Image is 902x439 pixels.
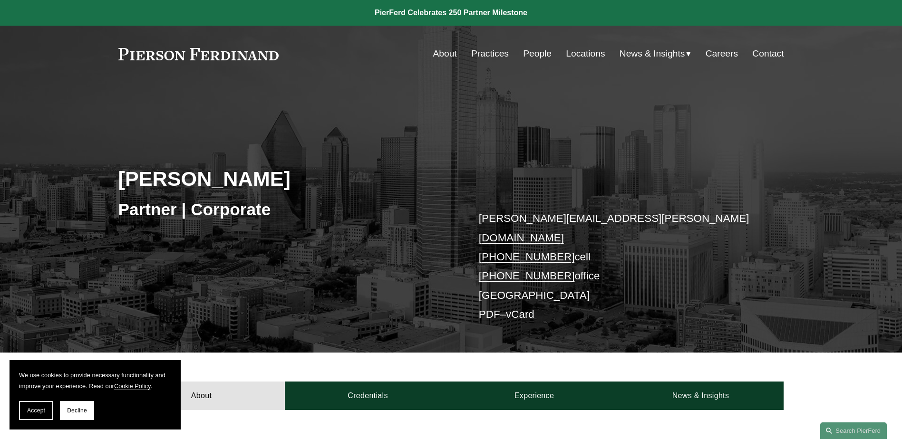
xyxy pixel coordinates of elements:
[60,401,94,420] button: Decline
[19,370,171,391] p: We use cookies to provide necessary functionality and improve your experience. Read our .
[118,166,451,191] h2: [PERSON_NAME]
[752,45,784,63] a: Contact
[451,382,618,410] a: Experience
[114,382,151,390] a: Cookie Policy
[620,46,685,62] span: News & Insights
[479,270,575,282] a: [PHONE_NUMBER]
[566,45,605,63] a: Locations
[479,212,749,243] a: [PERSON_NAME][EMAIL_ADDRESS][PERSON_NAME][DOMAIN_NAME]
[471,45,509,63] a: Practices
[620,45,691,63] a: folder dropdown
[285,382,451,410] a: Credentials
[118,199,451,220] h3: Partner | Corporate
[820,422,887,439] a: Search this site
[479,251,575,263] a: [PHONE_NUMBER]
[19,401,53,420] button: Accept
[27,407,45,414] span: Accept
[479,209,756,324] p: cell office [GEOGRAPHIC_DATA] –
[706,45,738,63] a: Careers
[479,308,500,320] a: PDF
[523,45,552,63] a: People
[10,360,181,429] section: Cookie banner
[433,45,457,63] a: About
[118,382,285,410] a: About
[67,407,87,414] span: Decline
[506,308,534,320] a: vCard
[617,382,784,410] a: News & Insights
